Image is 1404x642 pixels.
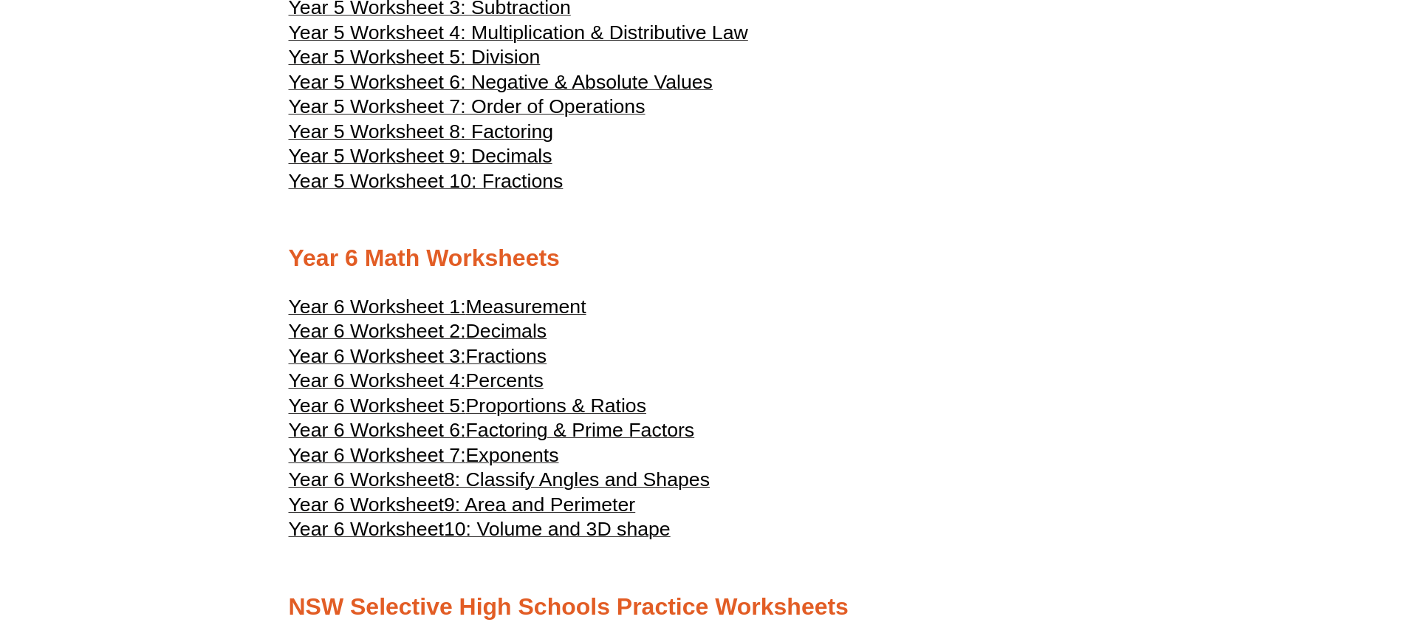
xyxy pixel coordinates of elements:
span: Year 5 Worksheet 5: Division [289,46,541,68]
a: Year 5 Worksheet 7: Order of Operations [289,102,646,117]
span: Year 5 Worksheet 9: Decimals [289,145,552,167]
span: Fractions [466,345,547,367]
span: Year 6 Worksheet 6: [289,419,466,441]
span: Measurement [466,296,586,318]
a: Year 5 Worksheet 5: Division [289,52,541,67]
span: Decimals [466,320,547,342]
span: Year 6 Worksheet 7: [289,444,466,466]
span: Year 5 Worksheet 7: Order of Operations [289,95,646,117]
a: Year 6 Worksheet8: Classify Angles and Shapes [289,475,710,490]
a: Year 5 Worksheet 3: Subtraction [289,3,571,18]
span: Year 6 Worksheet 5: [289,395,466,417]
a: Year 6 Worksheet 1:Measurement [289,302,586,317]
span: Year 6 Worksheet 1: [289,296,466,318]
span: Year 5 Worksheet 10: Fractions [289,170,564,192]
span: Year 6 Worksheet [289,494,444,516]
h2: NSW Selective High Schools Practice Worksheets [289,592,1116,623]
span: Year 6 Worksheet 3: [289,345,466,367]
span: Year 6 Worksheet [289,468,444,491]
span: Year 6 Worksheet 4: [289,369,466,392]
a: Year 6 Worksheet 6:Factoring & Prime Factors [289,426,695,440]
a: Year 6 Worksheet 5:Proportions & Ratios [289,401,647,416]
span: Year 5 Worksheet 8: Factoring [289,120,554,143]
a: Year 6 Worksheet10: Volume and 3D shape [289,525,671,539]
span: Year 5 Worksheet 4: Multiplication & Distributive Law [289,21,748,44]
a: Year 6 Worksheet 2:Decimals [289,327,547,341]
a: Year 5 Worksheet 10: Fractions [289,177,564,191]
span: 10: Volume and 3D shape [444,518,671,540]
iframe: Chat Widget [1330,571,1404,642]
a: Year 5 Worksheet 6: Negative & Absolute Values [289,78,713,92]
a: Year 6 Worksheet 3:Fractions [289,352,547,366]
h2: Year 6 Math Worksheets [289,243,1116,274]
span: Exponents [466,444,559,466]
a: Year 5 Worksheet 4: Multiplication & Distributive Law [289,28,748,43]
a: Year 5 Worksheet 8: Factoring [289,127,554,142]
span: Percents [466,369,544,392]
span: Year 5 Worksheet 6: Negative & Absolute Values [289,71,713,93]
span: Factoring & Prime Factors [466,419,695,441]
a: Year 6 Worksheet 7:Exponents [289,451,559,465]
a: Year 5 Worksheet 9: Decimals [289,151,552,166]
span: 9: Area and Perimeter [444,494,635,516]
a: Year 6 Worksheet9: Area and Perimeter [289,500,636,515]
span: Proportions & Ratios [466,395,646,417]
a: Year 6 Worksheet 4:Percents [289,376,544,391]
span: 8: Classify Angles and Shapes [444,468,710,491]
span: Year 6 Worksheet 2: [289,320,466,342]
span: Year 6 Worksheet [289,518,444,540]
